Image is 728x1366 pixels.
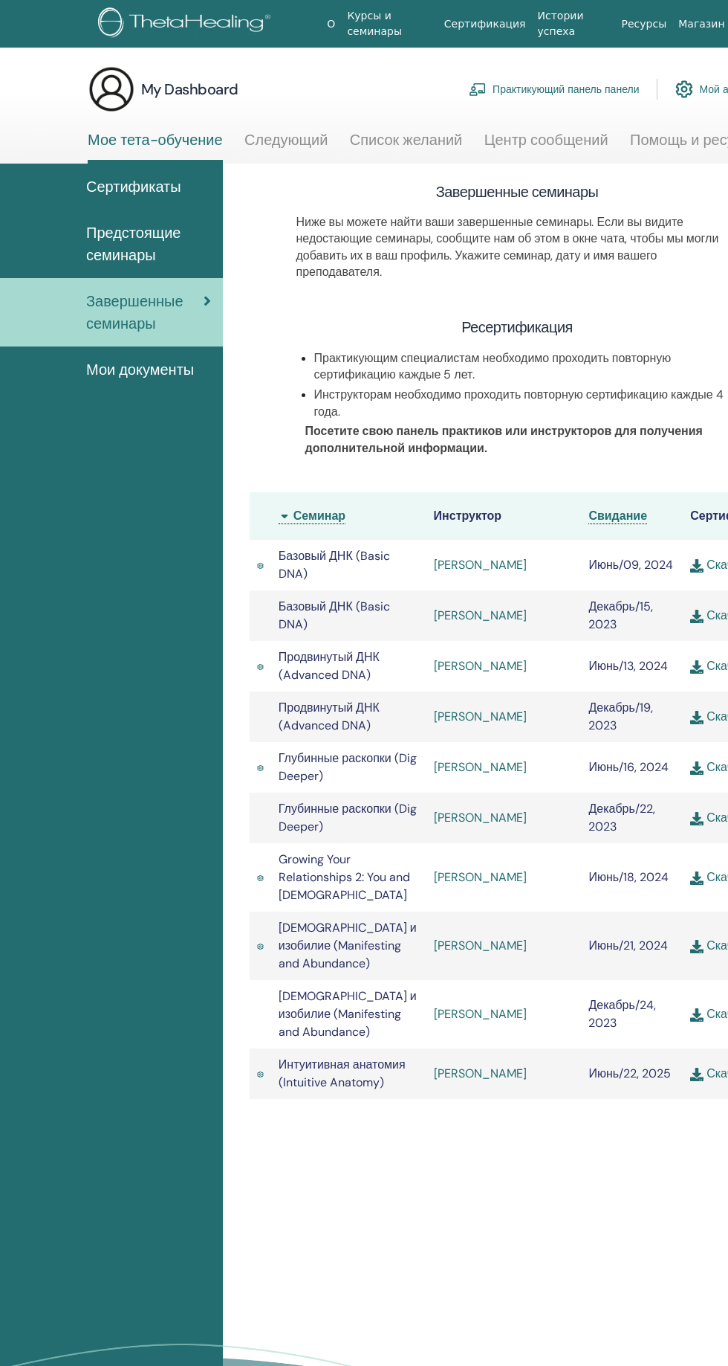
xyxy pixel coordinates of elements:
[98,7,276,41] img: logo.png
[434,759,527,775] a: [PERSON_NAME]
[434,557,527,573] a: [PERSON_NAME]
[88,65,135,113] img: generic-user-icon.jpg
[434,658,527,674] a: [PERSON_NAME]
[86,290,204,335] span: Завершенные семинары
[469,73,639,106] a: Практикующий панель панели
[434,869,527,885] a: [PERSON_NAME]
[690,812,703,825] img: download.svg
[434,1066,527,1081] a: [PERSON_NAME]
[581,641,683,692] td: Июнь/13, 2024
[279,920,417,971] span: [DEMOGRAPHIC_DATA] и изобилие (Manifesting and Abundance)
[690,940,703,953] img: download.svg
[588,508,647,523] span: Свидание
[434,1006,527,1022] a: [PERSON_NAME]
[257,874,264,883] img: Active Certificate
[257,764,264,773] img: Active Certificate
[279,599,390,632] span: Базовый ДНК (Basic DNA)
[675,77,693,102] img: cog.svg
[350,131,463,160] a: Список желаний
[426,492,582,540] th: Инструктор
[279,548,390,581] span: Базовый ДНК (Basic DNA)
[484,131,608,160] a: Центр сообщений
[690,610,703,623] img: download.svg
[305,423,703,455] b: Посетите свою панель практиков или инструкторов для получения дополнительной информации.
[434,709,527,724] a: [PERSON_NAME]
[690,1068,703,1081] img: download.svg
[690,1008,703,1022] img: download.svg
[581,692,683,742] td: Декабрь/19, 2023
[581,742,683,793] td: Июнь/16, 2024
[690,660,703,674] img: download.svg
[279,750,417,784] span: Глубинные раскопки (Dig Deeper)
[436,181,599,202] h3: Завершенные семинары
[438,10,532,38] a: Сертификация
[434,810,527,825] a: [PERSON_NAME]
[279,649,380,683] span: Продвинутый ДНК (Advanced DNA)
[279,700,380,733] span: Продвинутый ДНК (Advanced DNA)
[581,980,683,1048] td: Декабрь/24, 2023
[86,222,211,266] span: Предстоящие семинары
[244,131,328,160] a: Следующий
[279,1057,406,1090] span: Интуитивная анатомия (Intuitive Anatomy)
[279,851,410,903] span: Growing Your Relationships 2: You and [DEMOGRAPHIC_DATA]
[257,561,264,571] img: Active Certificate
[581,912,683,980] td: Июнь/21, 2024
[690,872,703,885] img: download.svg
[86,175,181,198] span: Сертификаты
[588,508,647,524] a: Свидание
[257,942,264,952] img: Active Certificate
[532,2,616,45] a: Истории успеха
[469,83,487,96] img: chalkboard-teacher.svg
[690,559,703,573] img: download.svg
[690,761,703,775] img: download.svg
[690,711,703,724] img: download.svg
[86,358,194,381] span: Мои документы
[257,663,264,672] img: Active Certificate
[141,79,238,100] h3: My Dashboard
[88,131,223,164] a: Мое тета-обучение
[581,590,683,641] td: Декабрь/15, 2023
[341,2,438,45] a: Курсы и семинары
[321,10,341,38] a: О
[257,1070,264,1080] img: Active Certificate
[461,317,573,338] h3: Ресертификация
[581,1048,683,1099] td: Июнь/22, 2025
[581,540,683,590] td: Июнь/09, 2024
[581,793,683,843] td: Декабрь/22, 2023
[279,801,417,834] span: Глубинные раскопки (Dig Deeper)
[581,843,683,912] td: Июнь/18, 2024
[279,988,417,1040] span: [DEMOGRAPHIC_DATA] и изобилие (Manifesting and Abundance)
[434,938,527,953] a: [PERSON_NAME]
[434,608,527,623] a: [PERSON_NAME]
[616,10,673,38] a: Ресурсы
